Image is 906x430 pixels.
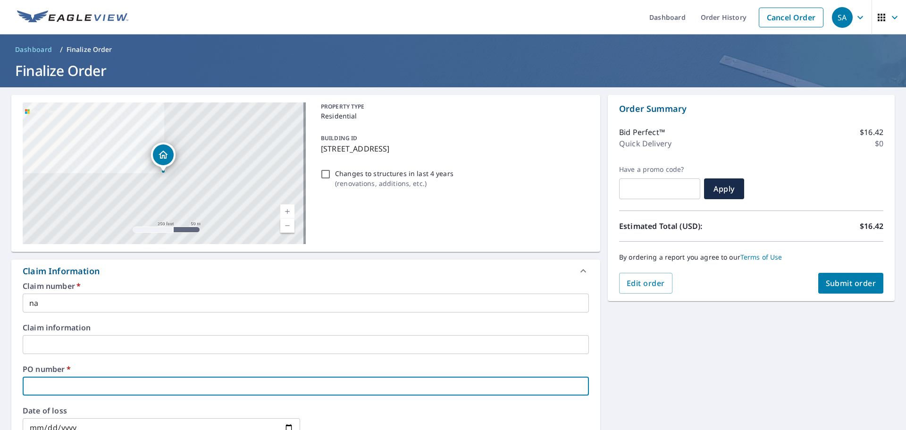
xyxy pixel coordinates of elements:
[23,407,300,414] label: Date of loss
[740,253,782,261] a: Terms of Use
[11,61,895,80] h1: Finalize Order
[60,44,63,55] li: /
[826,278,876,288] span: Submit order
[712,184,737,194] span: Apply
[335,169,453,178] p: Changes to structures in last 4 years
[704,178,744,199] button: Apply
[23,282,589,290] label: Claim number
[860,126,883,138] p: $16.42
[11,260,600,282] div: Claim Information
[832,7,853,28] div: SA
[818,273,884,294] button: Submit order
[321,143,585,154] p: [STREET_ADDRESS]
[860,220,883,232] p: $16.42
[23,365,589,373] label: PO number
[151,143,176,172] div: Dropped pin, building 1, Residential property, 2210 Glenross Dr Uniontown, OH 44685
[335,178,453,188] p: ( renovations, additions, etc. )
[321,134,357,142] p: BUILDING ID
[619,253,883,261] p: By ordering a report you agree to our
[321,102,585,111] p: PROPERTY TYPE
[11,42,895,57] nav: breadcrumb
[23,265,100,278] div: Claim Information
[619,138,671,149] p: Quick Delivery
[619,126,665,138] p: Bid Perfect™
[23,324,589,331] label: Claim information
[875,138,883,149] p: $0
[321,111,585,121] p: Residential
[619,220,751,232] p: Estimated Total (USD):
[67,45,112,54] p: Finalize Order
[627,278,665,288] span: Edit order
[619,273,672,294] button: Edit order
[17,10,128,25] img: EV Logo
[15,45,52,54] span: Dashboard
[280,219,294,233] a: Current Level 17, Zoom Out
[11,42,56,57] a: Dashboard
[619,102,883,115] p: Order Summary
[619,165,700,174] label: Have a promo code?
[759,8,823,27] a: Cancel Order
[280,204,294,219] a: Current Level 17, Zoom In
